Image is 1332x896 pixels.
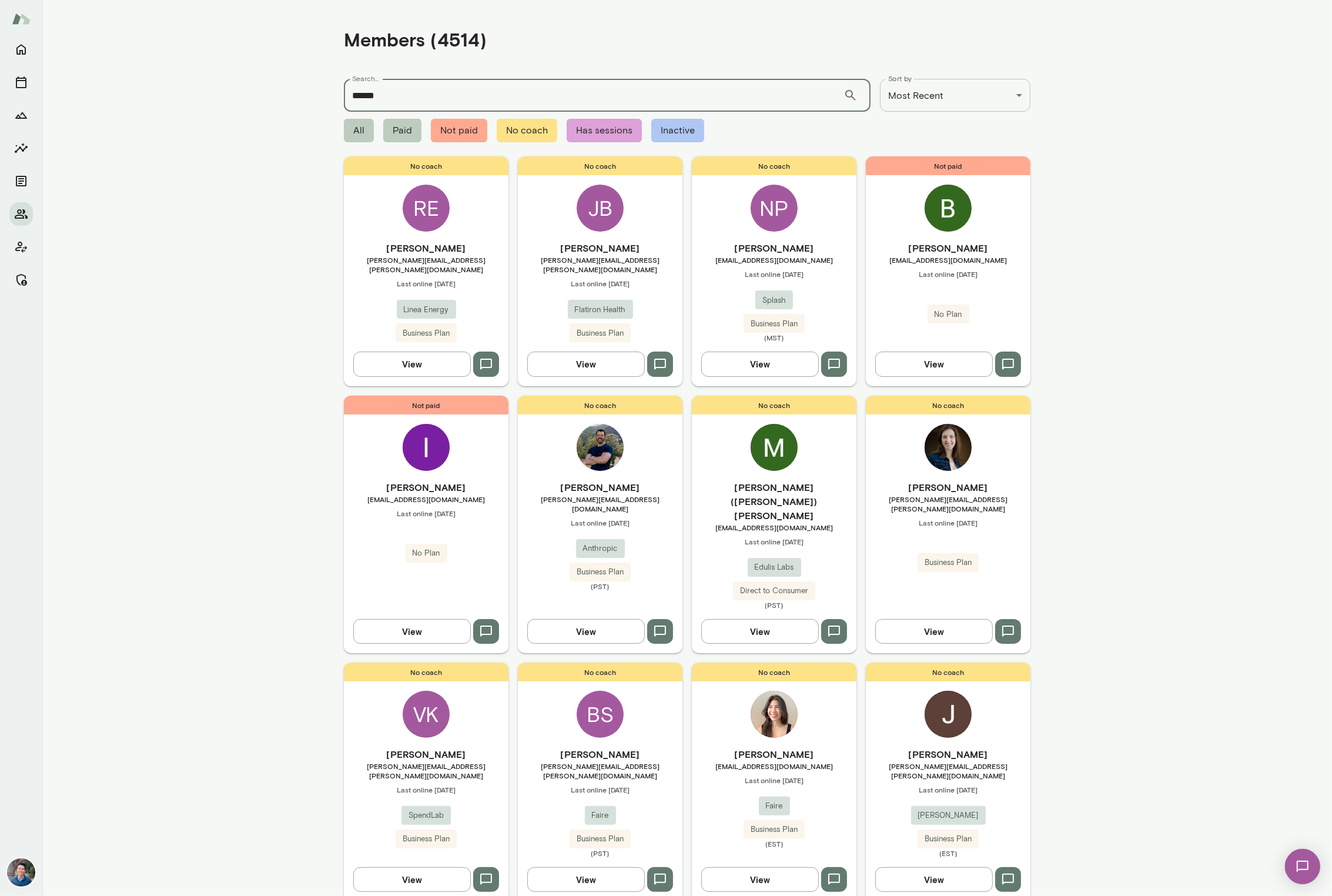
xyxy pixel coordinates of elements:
span: Last online [DATE] [692,537,856,546]
h6: [PERSON_NAME] ([PERSON_NAME]) [PERSON_NAME] [692,480,856,523]
button: Home [9,38,33,61]
span: Last online [DATE] [866,785,1030,794]
span: Business Plan [744,318,805,330]
span: Last online [DATE] [344,509,508,518]
button: Growth Plan [9,103,33,127]
div: RE [403,185,450,232]
img: Menandro (Andre) Cruz [751,424,798,471]
span: Splash [755,295,793,306]
span: No coach [692,156,856,175]
button: View [701,352,819,376]
span: Business Plan [396,327,457,339]
button: Insights [9,136,33,160]
span: No Plan [406,547,447,559]
span: Edulis Labs [748,561,801,573]
button: View [353,867,471,892]
span: Last online [DATE] [518,785,682,794]
span: All [344,119,374,142]
img: Basma Ahmed [925,185,972,232]
span: [PERSON_NAME][EMAIL_ADDRESS][PERSON_NAME][DOMAIN_NAME] [518,255,682,274]
h6: [PERSON_NAME] [692,747,856,761]
span: [PERSON_NAME][EMAIL_ADDRESS][PERSON_NAME][DOMAIN_NAME] [866,494,1030,513]
button: Manage [9,268,33,292]
span: [PERSON_NAME][EMAIL_ADDRESS][PERSON_NAME][DOMAIN_NAME] [344,255,508,274]
span: No coach [497,119,557,142]
span: Last online [DATE] [692,775,856,785]
span: (EST) [866,848,1030,858]
div: JB [577,185,624,232]
div: NP [751,185,798,232]
span: Last online [DATE] [866,269,1030,279]
span: Business Plan [744,824,805,835]
span: Not paid [344,396,508,414]
button: View [701,867,819,892]
span: No coach [518,663,682,681]
div: BS [577,691,624,738]
label: Search... [352,73,379,83]
img: Anna Chilstedt [925,424,972,471]
button: View [353,352,471,376]
h6: [PERSON_NAME] [866,480,1030,494]
span: [EMAIL_ADDRESS][DOMAIN_NAME] [866,255,1030,265]
button: View [701,619,819,644]
span: Faire [759,800,790,812]
span: No coach [692,396,856,414]
span: [EMAIL_ADDRESS][DOMAIN_NAME] [692,255,856,265]
span: No coach [518,396,682,414]
img: Tommy Morgan [577,424,624,471]
h6: [PERSON_NAME] [518,241,682,255]
div: VK [403,691,450,738]
span: [EMAIL_ADDRESS][DOMAIN_NAME] [692,523,856,532]
span: [PERSON_NAME][EMAIL_ADDRESS][PERSON_NAME][DOMAIN_NAME] [866,761,1030,780]
span: Last online [DATE] [692,269,856,279]
span: Last online [DATE] [866,518,1030,527]
span: [EMAIL_ADDRESS][DOMAIN_NAME] [692,761,856,771]
h6: [PERSON_NAME] [866,747,1030,761]
h6: [PERSON_NAME] [344,747,508,761]
span: Paid [383,119,421,142]
button: View [527,867,645,892]
span: No coach [866,663,1030,681]
span: No coach [344,663,508,681]
button: Members [9,202,33,226]
span: Last online [DATE] [518,279,682,288]
img: Jasmine Shen [751,691,798,738]
img: Jake Kahana [925,691,972,738]
span: No coach [344,156,508,175]
span: Business Plan [570,566,631,578]
h6: [PERSON_NAME] [518,480,682,494]
img: Alex Yu [7,858,35,887]
span: (MST) [692,333,856,342]
span: Direct to Consumer [733,585,815,597]
span: (PST) [692,600,856,610]
span: Business Plan [918,557,979,569]
h6: [PERSON_NAME] [692,241,856,255]
button: View [353,619,471,644]
h6: [PERSON_NAME] [518,747,682,761]
button: Documents [9,169,33,193]
img: Mento [12,8,31,30]
button: View [527,619,645,644]
img: اسامه محمد [403,424,450,471]
h6: [PERSON_NAME] [344,241,508,255]
span: Business Plan [570,327,631,339]
span: [PERSON_NAME][EMAIL_ADDRESS][PERSON_NAME][DOMAIN_NAME] [344,761,508,780]
span: SpendLab [401,810,451,821]
span: Business Plan [396,833,457,845]
button: View [875,619,993,644]
h4: Members (4514) [344,28,487,51]
span: Flatiron Health [568,304,633,316]
span: Has sessions [567,119,642,142]
span: Business Plan [918,833,979,845]
h6: [PERSON_NAME] [344,480,508,494]
span: (PST) [518,581,682,591]
span: (EST) [692,839,856,848]
span: Inactive [651,119,704,142]
span: Not paid [866,156,1030,175]
button: View [875,352,993,376]
span: No Plan [928,309,969,320]
span: (PST) [518,848,682,858]
span: Faire [585,810,616,821]
span: [PERSON_NAME][EMAIL_ADDRESS][PERSON_NAME][DOMAIN_NAME] [518,761,682,780]
span: Anthropic [576,543,625,554]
